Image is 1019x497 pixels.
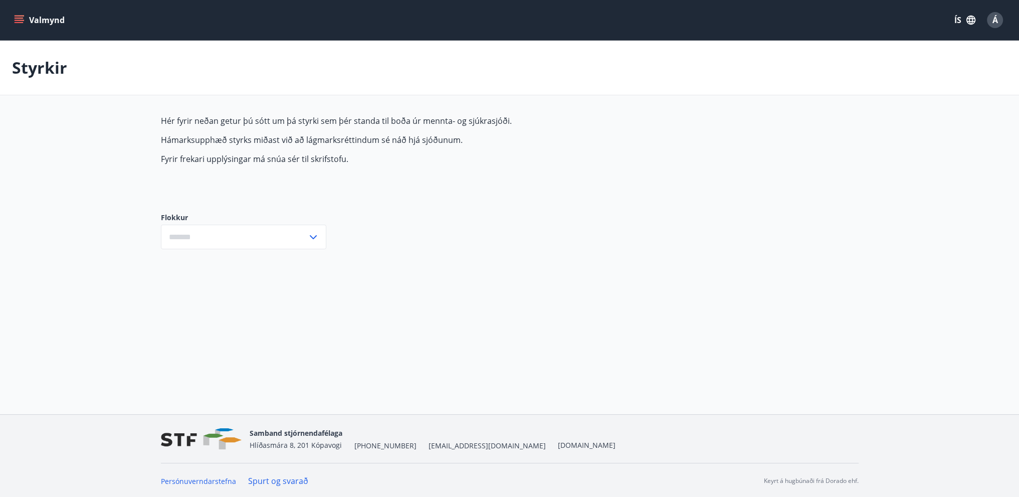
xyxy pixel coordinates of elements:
[558,440,616,450] a: [DOMAIN_NAME]
[161,134,634,145] p: Hámarksupphæð styrks miðast við að lágmarksréttindum sé náð hjá sjóðunum.
[161,213,326,223] label: Flokkur
[949,11,981,29] button: ÍS
[161,428,242,450] img: vjCaq2fThgY3EUYqSgpjEiBg6WP39ov69hlhuPVN.png
[992,15,998,26] span: Á
[12,11,69,29] button: menu
[250,440,342,450] span: Hlíðasmára 8, 201 Kópavogi
[250,428,342,438] span: Samband stjórnendafélaga
[983,8,1007,32] button: Á
[161,153,634,164] p: Fyrir frekari upplýsingar má snúa sér til skrifstofu.
[429,441,546,451] span: [EMAIL_ADDRESS][DOMAIN_NAME]
[161,476,236,486] a: Persónuverndarstefna
[354,441,417,451] span: [PHONE_NUMBER]
[764,476,859,485] p: Keyrt á hugbúnaði frá Dorado ehf.
[12,57,67,79] p: Styrkir
[161,115,634,126] p: Hér fyrir neðan getur þú sótt um þá styrki sem þér standa til boða úr mennta- og sjúkrasjóði.
[248,475,308,486] a: Spurt og svarað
